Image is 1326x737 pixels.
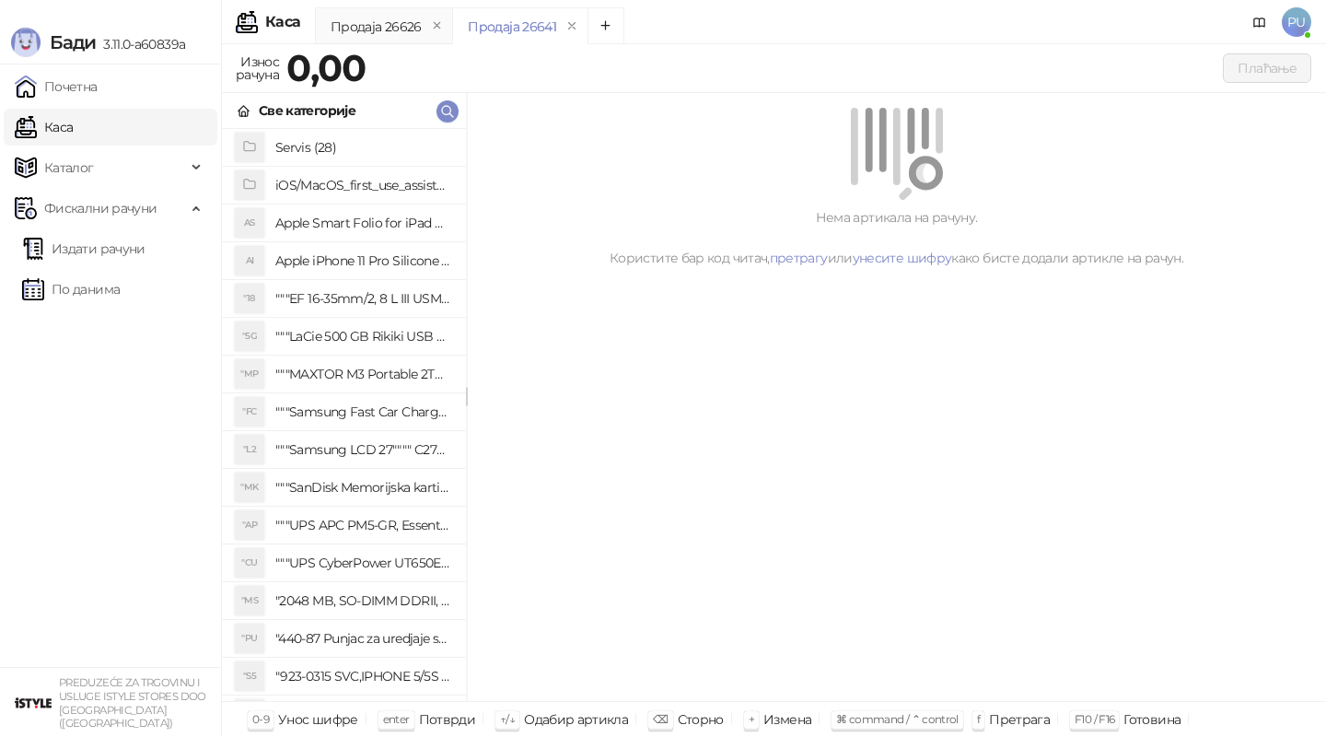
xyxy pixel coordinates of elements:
[11,28,41,57] img: Logo
[489,207,1304,268] div: Нема артикала на рачуну. Користите бар код читач, или како бисте додали артикле на рачун.
[235,624,264,653] div: "PU
[587,7,624,44] button: Add tab
[524,708,628,731] div: Одабир артикла
[15,68,98,105] a: Почетна
[560,18,584,34] button: remove
[275,586,451,615] h4: "2048 MB, SO-DIMM DDRII, 667 MHz, Napajanje 1,8 0,1 V, Latencija CL5"
[22,230,145,267] a: Издати рачуни
[50,31,96,53] span: Бади
[1075,712,1114,726] span: F10 / F16
[763,708,811,731] div: Измена
[222,129,466,701] div: grid
[1223,53,1311,83] button: Плаћање
[275,170,451,200] h4: iOS/MacOS_first_use_assistance (4)
[235,435,264,464] div: "L2
[15,109,73,146] a: Каса
[235,322,264,351] div: "5G
[500,712,515,726] span: ↑/↓
[252,712,269,726] span: 0-9
[235,473,264,502] div: "MK
[235,208,264,238] div: AS
[235,661,264,691] div: "S5
[235,284,264,313] div: "18
[275,548,451,578] h4: """UPS CyberPower UT650EG, 650VA/360W , line-int., s_uko, desktop"""
[1245,7,1274,37] a: Документација
[853,250,952,266] a: унесите шифру
[235,586,264,615] div: "MS
[44,190,157,227] span: Фискални рачуни
[275,473,451,502] h4: """SanDisk Memorijska kartica 256GB microSDXC sa SD adapterom SDSQXA1-256G-GN6MA - Extreme PLUS, ...
[235,510,264,540] div: "AP
[275,510,451,540] h4: """UPS APC PM5-GR, Essential Surge Arrest,5 utic_nica"""
[275,246,451,275] h4: Apple iPhone 11 Pro Silicone Case - Black
[275,435,451,464] h4: """Samsung LCD 27"""" C27F390FHUXEN"""
[232,50,283,87] div: Износ рачуна
[275,284,451,313] h4: """EF 16-35mm/2, 8 L III USM"""
[275,208,451,238] h4: Apple Smart Folio for iPad mini (A17 Pro) - Sage
[468,17,556,37] div: Продаја 26641
[22,271,120,308] a: По данима
[275,699,451,729] h4: "923-0448 SVC,IPHONE,TOURQUE DRIVER KIT .65KGF- CM Šrafciger "
[286,45,366,90] strong: 0,00
[278,708,358,731] div: Унос шифре
[275,397,451,427] h4: """Samsung Fast Car Charge Adapter, brzi auto punja_, boja crna"""
[749,712,754,726] span: +
[235,397,264,427] div: "FC
[770,250,828,266] a: претрагу
[275,133,451,162] h4: Servis (28)
[977,712,980,726] span: f
[653,712,668,726] span: ⌫
[235,359,264,389] div: "MP
[275,359,451,389] h4: """MAXTOR M3 Portable 2TB 2.5"""" crni eksterni hard disk HX-M201TCB/GM"""
[44,149,94,186] span: Каталог
[425,18,449,34] button: remove
[275,322,451,351] h4: """LaCie 500 GB Rikiki USB 3.0 / Ultra Compact & Resistant aluminum / USB 3.0 / 2.5"""""""
[235,548,264,578] div: "CU
[1123,708,1181,731] div: Готовина
[836,712,959,726] span: ⌘ command / ⌃ control
[1282,7,1311,37] span: PU
[989,708,1050,731] div: Претрага
[331,17,422,37] div: Продаја 26626
[15,684,52,721] img: 64x64-companyLogo-77b92cf4-9946-4f36-9751-bf7bb5fd2c7d.png
[383,712,410,726] span: enter
[275,624,451,653] h4: "440-87 Punjac za uredjaje sa micro USB portom 4/1, Stand."
[259,100,355,121] div: Све категорије
[419,708,476,731] div: Потврди
[96,36,185,53] span: 3.11.0-a60839a
[265,15,300,29] div: Каса
[235,699,264,729] div: "SD
[235,246,264,275] div: AI
[275,661,451,691] h4: "923-0315 SVC,IPHONE 5/5S BATTERY REMOVAL TRAY Držač za iPhone sa kojim se otvara display
[678,708,724,731] div: Сторно
[59,676,206,730] small: PREDUZEĆE ZA TRGOVINU I USLUGE ISTYLE STORES DOO [GEOGRAPHIC_DATA] ([GEOGRAPHIC_DATA])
